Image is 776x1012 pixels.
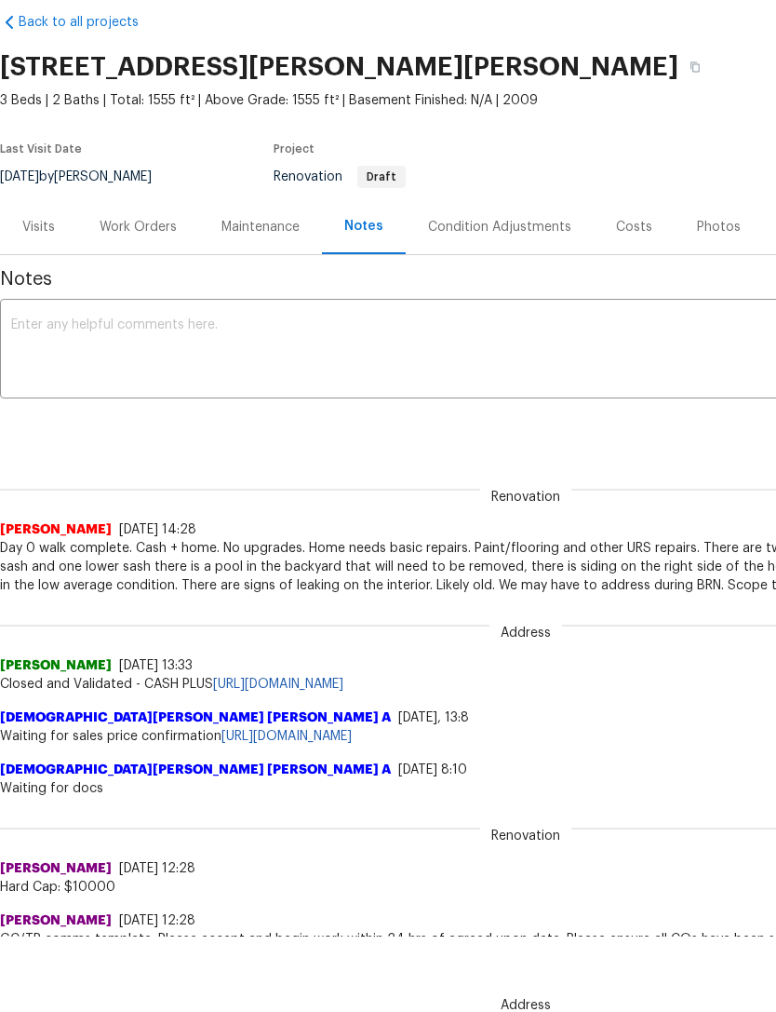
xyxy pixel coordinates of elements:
div: Notes [344,217,383,236]
div: Condition Adjustments [428,218,571,236]
span: [DATE] 12:28 [119,914,195,927]
a: [URL][DOMAIN_NAME] [221,730,352,743]
span: [DATE] 14:28 [119,523,196,536]
div: Photos [697,218,741,236]
button: Copy Address [678,50,712,84]
div: Maintenance [221,218,300,236]
span: Address [489,624,562,642]
span: Draft [359,171,404,182]
a: [URL][DOMAIN_NAME] [213,678,343,691]
span: Renovation [480,488,571,506]
span: [DATE] 8:10 [398,763,467,776]
span: Renovation [274,170,406,183]
span: [DATE] 12:28 [119,862,195,875]
span: Renovation [480,827,571,845]
div: Costs [616,218,652,236]
span: Project [274,143,314,155]
span: [DATE], 13:8 [398,711,469,724]
div: Work Orders [100,218,177,236]
span: [DATE] 13:33 [119,659,193,672]
div: Visits [22,218,55,236]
